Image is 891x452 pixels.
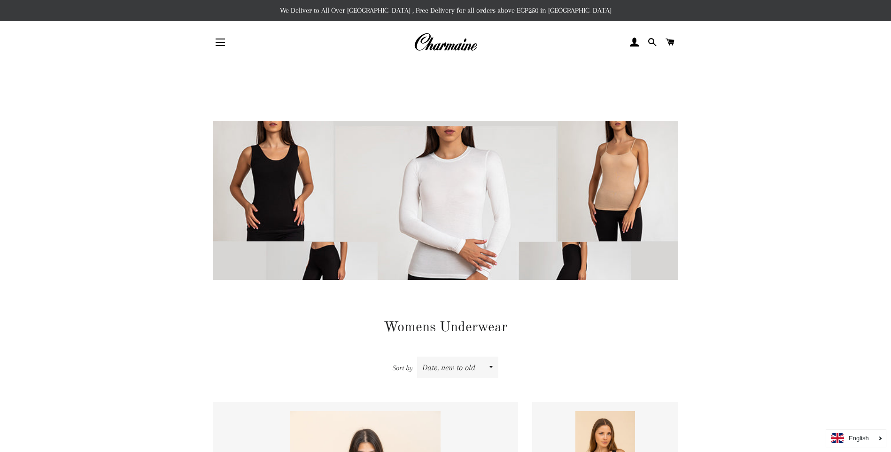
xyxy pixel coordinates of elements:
img: Womens Underwear [213,121,678,353]
span: Sort by [393,364,413,372]
a: English [831,433,881,443]
h1: Womens Underwear [213,318,678,337]
i: English [849,435,869,441]
img: Charmaine Egypt [414,32,477,53]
